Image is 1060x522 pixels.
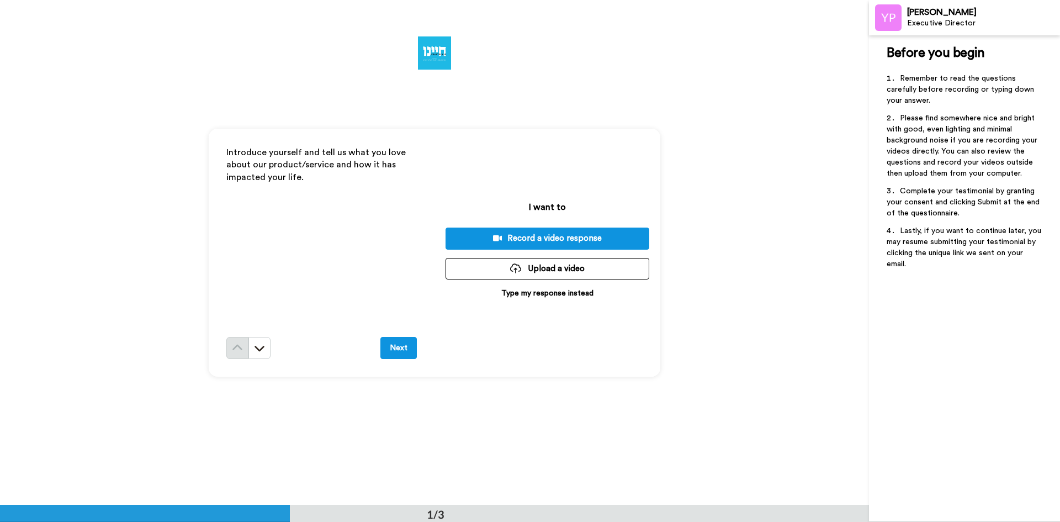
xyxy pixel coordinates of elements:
[529,201,566,214] p: I want to
[380,337,417,359] button: Next
[887,187,1042,217] span: Complete your testimonial by granting your consent and clicking Submit at the end of the question...
[875,4,902,31] img: Profile Image
[907,19,1059,28] div: Executive Director
[887,114,1040,177] span: Please find somewhere nice and bright with good, even lighting and minimal background noise if yo...
[454,233,640,244] div: Record a video response
[887,227,1043,268] span: Lastly, if you want to continue later, you may resume submitting your testimonial by clicking the...
[446,228,649,249] button: Record a video response
[409,507,462,522] div: 1/3
[226,148,408,182] span: Introduce yourself and tell us what you love about our product/service and how it has impacted yo...
[887,46,984,60] span: Before you begin
[446,258,649,280] button: Upload a video
[907,7,1059,18] div: [PERSON_NAME]
[887,75,1036,104] span: Remember to read the questions carefully before recording or typing down your answer.
[501,288,593,299] p: Type my response instead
